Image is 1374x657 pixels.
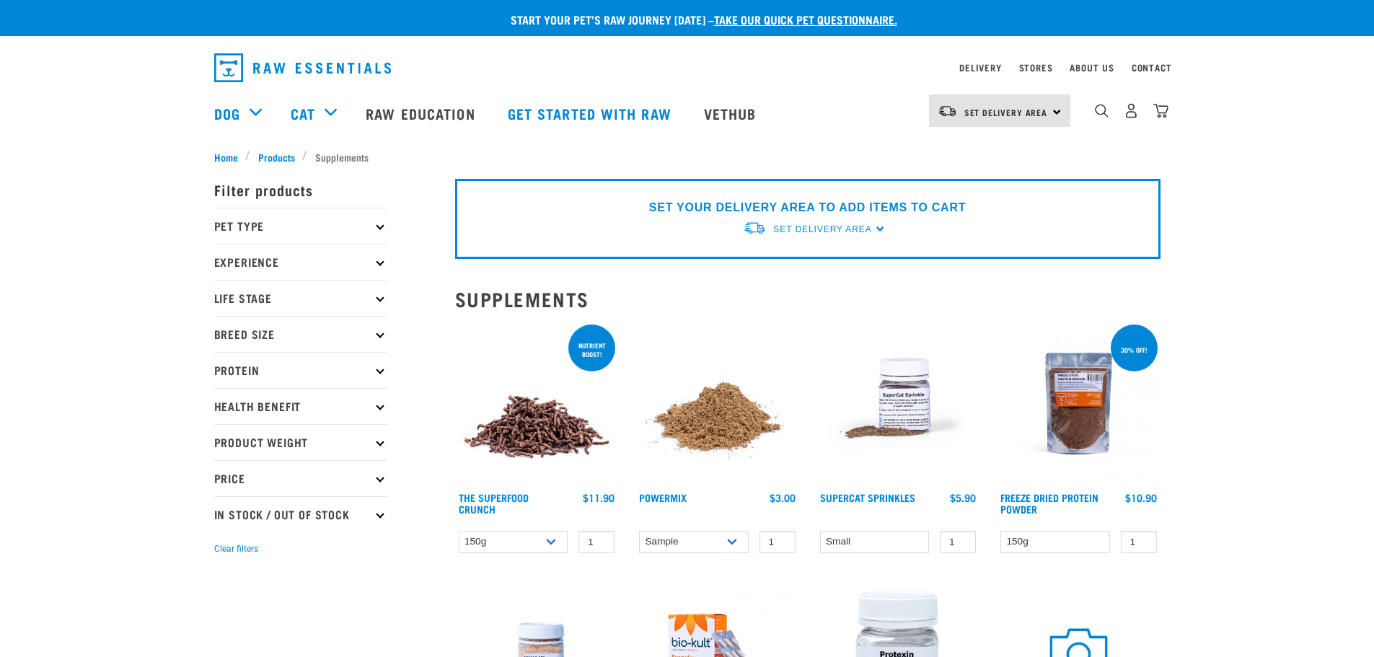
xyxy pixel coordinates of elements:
img: Pile Of PowerMix For Pets [635,322,799,485]
img: FD Protein Powder [997,322,1161,485]
span: Set Delivery Area [964,110,1048,115]
span: Set Delivery Area [773,224,871,234]
p: Experience [214,244,387,280]
h2: Supplements [455,288,1161,310]
div: 30% off! [1114,339,1154,361]
img: Raw Essentials Logo [214,53,391,82]
div: $11.90 [583,492,615,503]
img: van-moving.png [743,221,766,236]
div: $10.90 [1125,492,1157,503]
p: Health Benefit [214,388,387,424]
p: Price [214,460,387,496]
img: home-icon@2x.png [1153,103,1168,118]
a: Powermix [639,495,687,500]
img: Plastic Container of SuperCat Sprinkles With Product Shown Outside Of The Bottle [816,322,980,485]
a: Products [250,149,302,164]
p: Protein [214,352,387,388]
a: Raw Education [351,84,493,142]
p: Life Stage [214,280,387,316]
a: About Us [1070,65,1114,70]
p: Pet Type [214,208,387,244]
input: 1 [759,531,796,553]
a: take our quick pet questionnaire. [714,16,897,22]
a: Supercat Sprinkles [820,495,915,500]
p: In Stock / Out Of Stock [214,496,387,532]
p: SET YOUR DELIVERY AREA TO ADD ITEMS TO CART [649,199,966,216]
img: van-moving.png [938,105,957,118]
div: nutrient boost! [568,335,615,365]
img: 1311 Superfood Crunch 01 [455,322,619,485]
span: Home [214,149,238,164]
a: Get started with Raw [493,84,690,142]
a: Delivery [959,65,1001,70]
a: Stores [1019,65,1053,70]
p: Product Weight [214,424,387,460]
p: Filter products [214,172,387,208]
span: Products [258,149,295,164]
div: $3.00 [770,492,796,503]
a: The Superfood Crunch [459,495,529,511]
a: Cat [291,102,315,124]
a: Home [214,149,246,164]
a: Vethub [690,84,775,142]
p: Breed Size [214,316,387,352]
div: $5.90 [950,492,976,503]
nav: breadcrumbs [214,149,1161,164]
a: Contact [1132,65,1172,70]
a: Dog [214,102,240,124]
input: 1 [940,531,976,553]
input: 1 [1121,531,1157,553]
img: user.png [1124,103,1139,118]
input: 1 [578,531,615,553]
nav: dropdown navigation [203,48,1172,88]
button: Clear filters [214,542,258,555]
img: home-icon-1@2x.png [1095,104,1109,118]
a: Freeze Dried Protein Powder [1000,495,1098,511]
